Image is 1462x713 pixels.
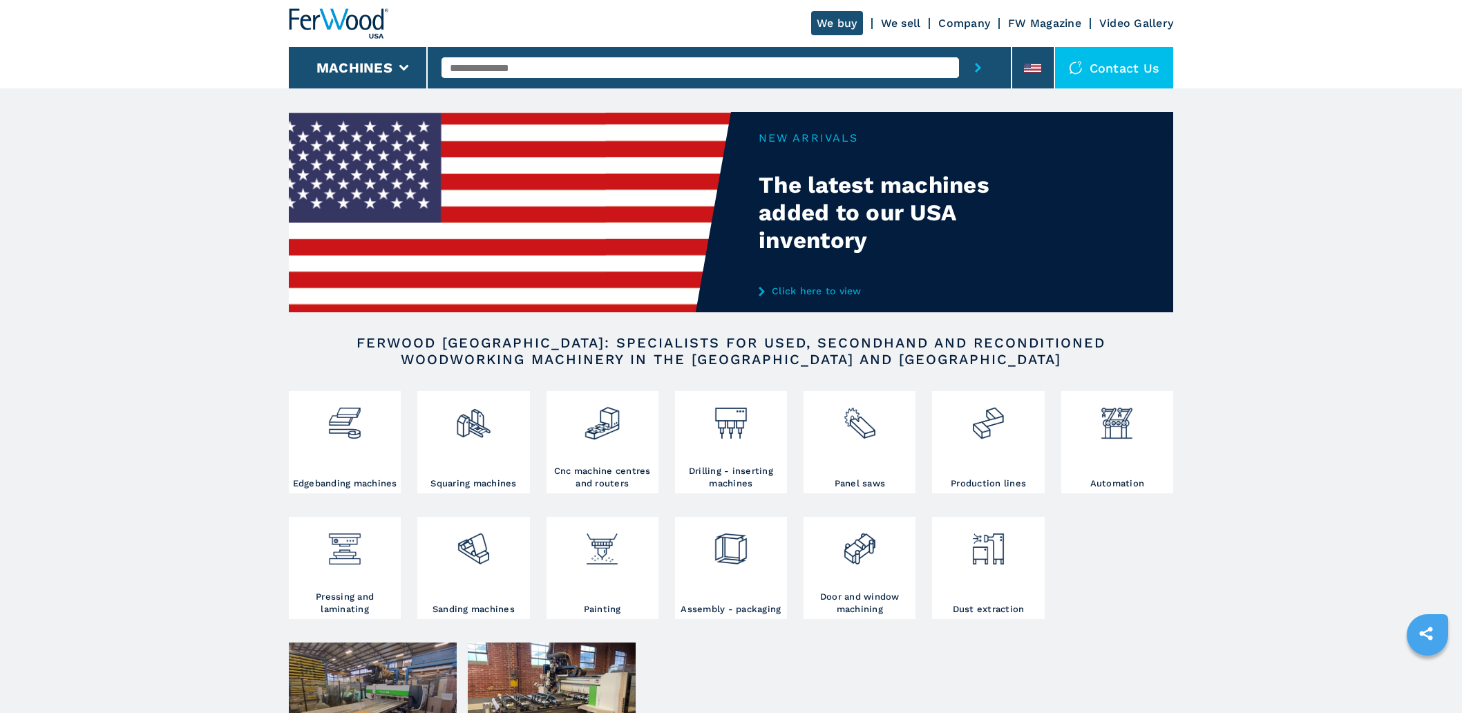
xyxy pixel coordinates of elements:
[712,394,749,441] img: foratrici_inseritrici_2.png
[1069,61,1083,75] img: Contact us
[326,394,363,441] img: bordatrici_1.png
[547,391,658,493] a: Cnc machine centres and routers
[932,517,1044,619] a: Dust extraction
[953,603,1025,616] h3: Dust extraction
[584,520,620,567] img: verniciatura_1.png
[333,334,1129,368] h2: FERWOOD [GEOGRAPHIC_DATA]: SPECIALISTS FOR USED, SECONDHAND AND RECONDITIONED WOODWORKING MACHINE...
[678,465,784,490] h3: Drilling - inserting machines
[289,391,401,493] a: Edgebanding machines
[430,477,516,490] h3: Squaring machines
[842,520,878,567] img: lavorazione_porte_finestre_2.png
[584,394,620,441] img: centro_di_lavoro_cnc_2.png
[804,391,915,493] a: Panel saws
[293,477,397,490] h3: Edgebanding machines
[1090,477,1145,490] h3: Automation
[326,520,363,567] img: pressa-strettoia.png
[842,394,878,441] img: sezionatrici_2.png
[289,517,401,619] a: Pressing and laminating
[881,17,921,30] a: We sell
[681,603,781,616] h3: Assembly - packaging
[970,520,1007,567] img: aspirazione_1.png
[675,517,787,619] a: Assembly - packaging
[759,285,1029,296] a: Click here to view
[289,8,388,39] img: Ferwood
[1055,47,1174,88] div: Contact us
[970,394,1007,441] img: linee_di_produzione_2.png
[455,394,492,441] img: squadratrici_2.png
[835,477,886,490] h3: Panel saws
[807,591,912,616] h3: Door and window machining
[959,47,997,88] button: submit-button
[951,477,1026,490] h3: Production lines
[1008,17,1081,30] a: FW Magazine
[417,391,529,493] a: Squaring machines
[417,517,529,619] a: Sanding machines
[712,520,749,567] img: montaggio_imballaggio_2.png
[433,603,515,616] h3: Sanding machines
[584,603,621,616] h3: Painting
[550,465,655,490] h3: Cnc machine centres and routers
[455,520,492,567] img: levigatrici_2.png
[811,11,863,35] a: We buy
[675,391,787,493] a: Drilling - inserting machines
[289,112,731,312] img: The latest machines added to our USA inventory
[316,59,392,76] button: Machines
[1099,394,1135,441] img: automazione.png
[1061,391,1173,493] a: Automation
[938,17,990,30] a: Company
[1409,616,1443,651] a: sharethis
[547,517,658,619] a: Painting
[1099,17,1173,30] a: Video Gallery
[292,591,397,616] h3: Pressing and laminating
[804,517,915,619] a: Door and window machining
[932,391,1044,493] a: Production lines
